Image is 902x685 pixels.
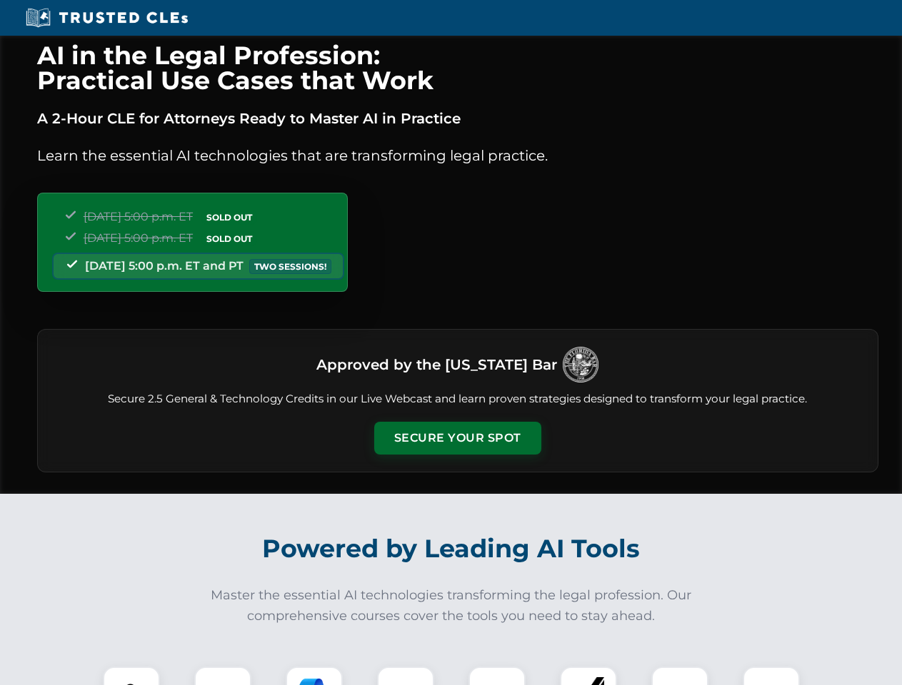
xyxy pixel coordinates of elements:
img: Logo [563,347,598,382]
p: Master the essential AI technologies transforming the legal profession. Our comprehensive courses... [201,585,701,626]
span: [DATE] 5:00 p.m. ET [84,231,193,245]
img: Trusted CLEs [21,7,192,29]
h3: Approved by the [US_STATE] Bar [316,352,557,377]
p: Learn the essential AI technologies that are transforming legal practice. [37,144,878,167]
span: SOLD OUT [201,210,257,225]
p: A 2-Hour CLE for Attorneys Ready to Master AI in Practice [37,107,878,130]
button: Secure Your Spot [374,422,541,455]
h2: Powered by Leading AI Tools [56,524,847,574]
span: [DATE] 5:00 p.m. ET [84,210,193,223]
p: Secure 2.5 General & Technology Credits in our Live Webcast and learn proven strategies designed ... [55,391,861,407]
h1: AI in the Legal Profession: Practical Use Cases that Work [37,43,878,93]
span: SOLD OUT [201,231,257,246]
